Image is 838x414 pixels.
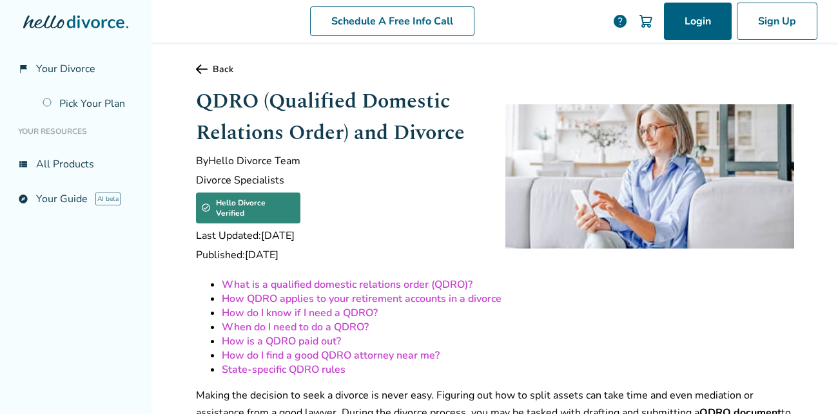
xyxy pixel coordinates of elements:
div: Hello Divorce Verified [196,193,300,223]
a: help [612,14,628,29]
a: When do I need to do a QDRO? [222,320,369,334]
a: Sign Up [737,3,817,40]
img: Older woman uses her smartphone to search for information about QDROs [505,104,794,249]
h1: QDRO (Qualified Domestic Relations Order) and Divorce [196,86,485,149]
span: Divorce Specialists [196,173,485,187]
a: Schedule A Free Info Call [310,6,474,36]
span: Your Divorce [36,62,95,76]
span: AI beta [95,193,121,205]
a: How do I find a good QDRO attorney near me? [222,348,440,362]
a: Login [664,3,732,40]
a: State-specific QDRO rules [222,362,346,377]
a: How is a QDRO paid out? [222,334,341,348]
a: What is a qualified domestic relations order (QDRO)? [222,278,473,292]
span: Published: [DATE] [196,248,485,262]
span: By Hello Divorce Team [196,154,485,168]
li: Your Resources [10,118,141,144]
a: Pick Your Plan [35,89,141,118]
span: Last Updated: [DATE] [196,229,485,243]
a: How do I know if I need a QDRO? [222,306,378,320]
span: explore [18,194,28,204]
span: flag_2 [18,64,28,74]
a: view_listAll Products [10,149,141,179]
a: Back [196,63,794,75]
span: view_list [18,159,28,169]
a: exploreYour GuideAI beta [10,184,141,214]
img: Cart [638,14,654,29]
a: How QDRO applies to your retirement accounts in a divorce [222,292,502,306]
a: flag_2Your Divorce [10,54,141,84]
